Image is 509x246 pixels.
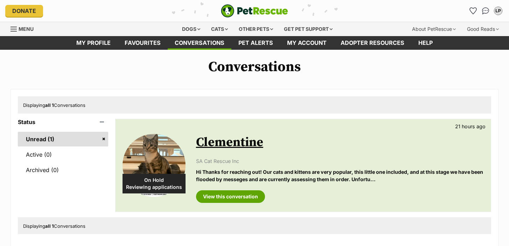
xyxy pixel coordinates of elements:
a: Unread (1) [18,132,108,146]
ul: Account quick links [467,5,504,16]
span: Menu [19,26,34,32]
strong: all 1 [45,102,54,108]
a: Favourites [467,5,479,16]
a: Active (0) [18,147,108,162]
span: Displaying Conversations [23,102,85,108]
a: Clementine [196,135,263,150]
a: Donate [5,5,43,17]
button: My account [493,5,504,16]
div: On Hold [123,174,186,193]
a: View this conversation [196,190,265,203]
div: Cats [206,22,233,36]
a: Favourites [118,36,168,50]
a: conversations [168,36,231,50]
strong: all 1 [45,223,54,229]
div: LP [495,7,502,14]
a: Pet alerts [231,36,280,50]
p: 21 hours ago [455,123,486,130]
p: Hi Thanks for reaching out! Our cats and kittens are very popular, this little one included, and ... [196,168,484,183]
a: My account [280,36,334,50]
div: Get pet support [279,22,337,36]
p: SA Cat Rescue Inc [196,157,484,165]
a: Help [411,36,440,50]
a: PetRescue [221,4,288,18]
div: About PetRescue [407,22,461,36]
div: Good Reads [462,22,504,36]
a: My profile [69,36,118,50]
a: Adopter resources [334,36,411,50]
img: chat-41dd97257d64d25036548639549fe6c8038ab92f7586957e7f3b1b290dea8141.svg [482,7,489,14]
header: Status [18,119,108,125]
span: Reviewing applications [123,184,186,191]
a: Conversations [480,5,491,16]
img: Clementine [123,134,186,197]
div: Dogs [177,22,205,36]
img: logo-e224e6f780fb5917bec1dbf3a21bbac754714ae5b6737aabdf751b685950b380.svg [221,4,288,18]
a: Menu [11,22,39,35]
a: Archived (0) [18,163,108,177]
div: Other pets [234,22,278,36]
span: Displaying Conversations [23,223,85,229]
